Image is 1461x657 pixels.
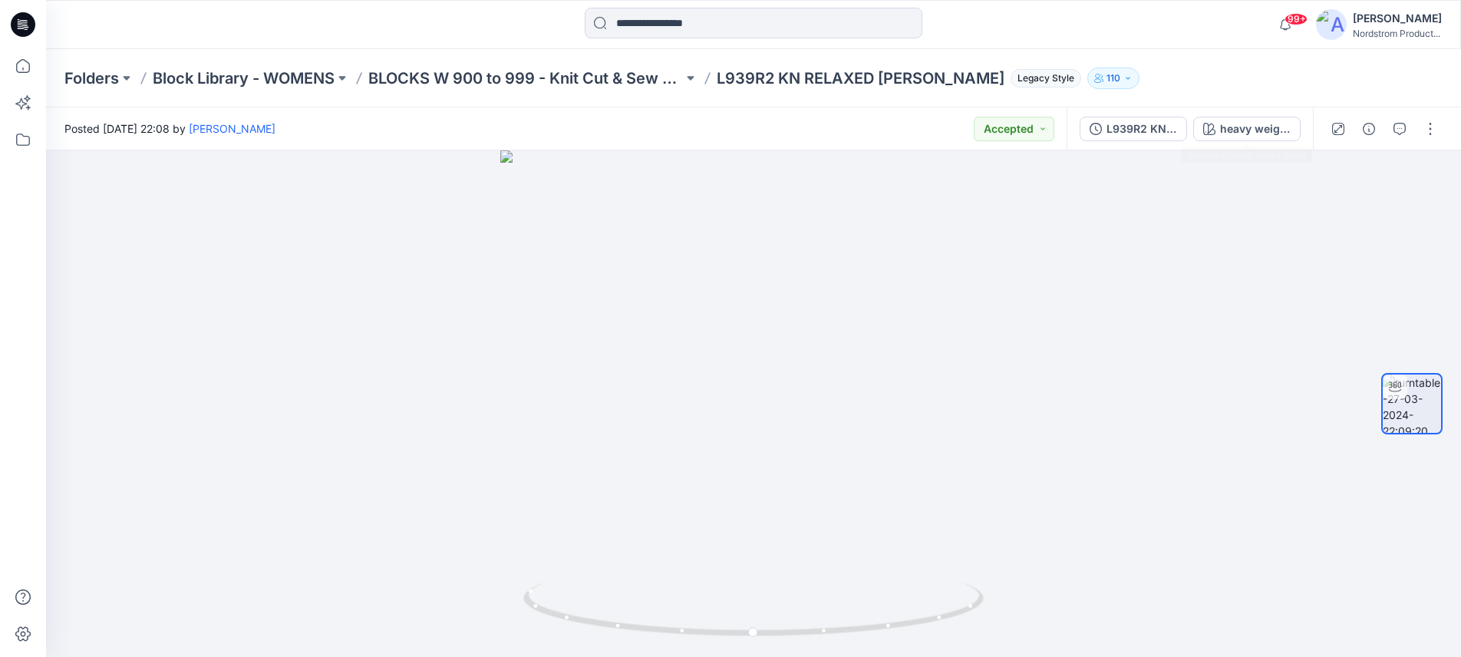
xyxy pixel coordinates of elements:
[1193,117,1301,141] button: heavy weight jersey
[153,68,335,89] a: Block Library - WOMENS
[368,68,683,89] a: BLOCKS W 900 to 999 - Knit Cut & Sew Tops
[1106,121,1177,137] div: L939R2 KN RELAXED [PERSON_NAME]
[1220,121,1291,137] div: heavy weight jersey
[1106,70,1120,87] p: 110
[64,121,275,137] span: Posted [DATE] 22:08 by
[1011,69,1081,87] span: Legacy Style
[1353,9,1442,28] div: [PERSON_NAME]
[1383,375,1441,433] img: turntable-27-03-2024-22:09:20
[1004,68,1081,89] button: Legacy Style
[1353,28,1442,39] div: Nordstrom Product...
[1316,9,1347,40] img: avatar
[1080,117,1187,141] button: L939R2 KN RELAXED [PERSON_NAME]
[64,68,119,89] a: Folders
[189,122,275,135] a: [PERSON_NAME]
[717,68,1004,89] p: L939R2 KN RELAXED [PERSON_NAME]
[1357,117,1381,141] button: Details
[1285,13,1308,25] span: 99+
[1087,68,1139,89] button: 110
